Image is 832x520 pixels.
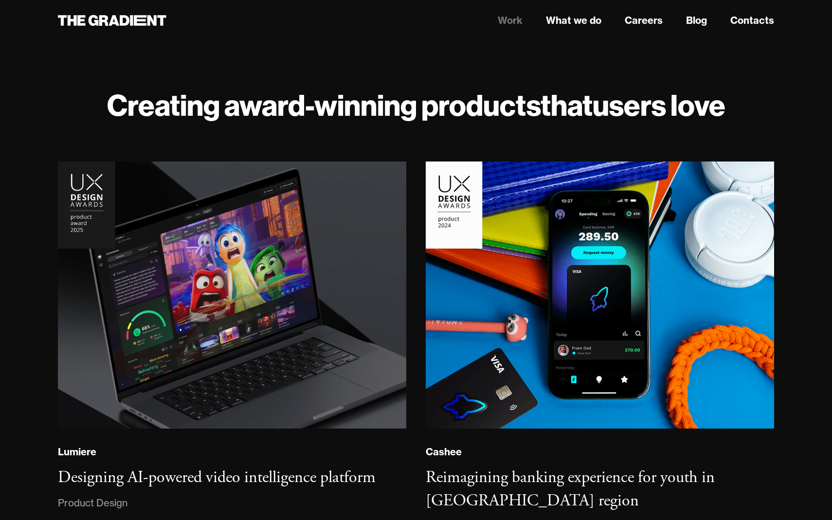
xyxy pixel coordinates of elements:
a: Contacts [730,13,774,28]
h1: Creating award-winning products users love [58,88,774,123]
strong: that [541,87,593,124]
a: Blog [686,13,707,28]
a: Work [498,13,523,28]
div: Product Design [58,495,127,511]
h3: Designing AI-powered video intelligence platform [58,467,376,488]
h3: Reimagining banking experience for youth in [GEOGRAPHIC_DATA] region [426,467,715,511]
div: Cashee [426,446,462,458]
a: What we do [546,13,601,28]
a: Careers [625,13,663,28]
div: Lumiere [58,446,96,458]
